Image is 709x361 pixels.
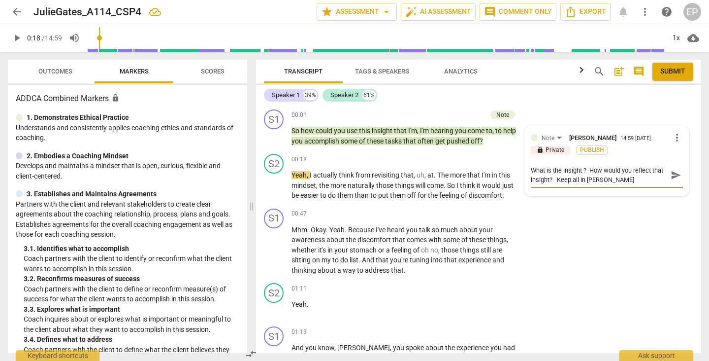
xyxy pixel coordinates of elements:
[671,132,683,144] span: more_vert
[33,6,141,18] h2: JulieGates_A114_CSP4
[471,137,480,145] span: off
[322,256,332,264] span: my
[24,284,239,304] p: Coach partners with the client to define or reconfirm measure(s) of success for what the client w...
[27,34,40,42] span: 0:18
[633,66,645,77] span: comment
[16,123,239,143] p: Understands and consistently applies coaching ethics and standards of coaching.
[300,191,320,199] span: easier
[468,127,486,135] span: come
[420,127,430,135] span: I'm
[435,137,447,145] span: get
[365,266,391,274] span: address
[492,171,499,179] span: in
[326,226,329,234] span: .
[316,127,334,135] span: could
[434,171,437,179] span: .
[683,3,701,21] button: EP
[391,266,404,274] span: that
[340,256,350,264] span: do
[291,300,307,308] span: Yeah
[332,256,340,264] span: to
[584,146,599,154] span: Publish
[455,127,468,135] span: you
[492,256,504,264] span: and
[424,171,427,179] span: ,
[381,6,392,18] span: arrow_drop_down
[304,90,317,100] div: 39%
[378,191,390,199] span: put
[24,244,239,254] div: 3. 1. Identifies what to accomplish
[307,171,310,179] span: ,
[445,344,456,352] span: the
[503,344,515,352] span: had
[417,171,424,179] span: Filler word
[27,151,129,161] p: 2. Embodies a Coaching Mindset
[16,161,239,181] p: Develops and maintains a mindset that is open, curious, flexible and client-centered.
[16,350,99,361] div: Keyboard shortcuts
[301,127,316,135] span: how
[16,199,239,240] p: Partners with the client and relevant stakeholders to create clear agreements about the coaching ...
[307,226,311,234] span: .
[321,6,333,18] span: star
[394,127,408,135] span: that
[337,344,390,352] span: [PERSON_NAME]
[428,236,443,244] span: with
[437,171,450,179] span: The
[330,181,348,189] span: more
[427,181,444,189] span: come
[149,6,161,18] div: All changes saved
[482,171,492,179] span: I'm
[318,246,327,254] span: it's
[350,256,358,264] span: list
[68,32,80,44] span: volume_up
[428,191,439,199] span: the
[432,226,441,234] span: so
[416,181,427,189] span: will
[492,246,502,254] span: are
[393,344,406,352] span: you
[284,68,322,75] span: Transcript
[469,191,502,199] span: discomfort
[419,226,432,234] span: talk
[339,171,355,179] span: think
[264,326,284,346] div: Change speaker
[537,146,544,153] span: lock
[495,127,503,135] span: to
[441,246,460,254] span: those
[337,191,354,199] span: them
[291,266,318,274] span: thinking
[456,181,460,189] span: I
[385,137,403,145] span: tasks
[427,171,434,179] span: at
[305,344,318,352] span: you
[8,29,26,47] button: Play
[467,171,482,179] span: that
[334,246,350,254] span: your
[42,34,62,42] span: / 14:59
[611,64,627,79] button: Add summary
[484,6,496,18] span: comment
[272,90,300,100] div: Speaker 1
[405,6,471,18] span: AI Assessment
[111,94,120,102] span: Assessment is enabled for this document. The competency model is locked and follows the assessmen...
[362,256,376,264] span: And
[359,127,372,135] span: this
[414,171,417,179] span: ,
[65,29,83,47] button: Volume
[507,236,508,244] span: ,
[392,236,407,244] span: that
[418,191,428,199] span: for
[406,226,419,234] span: you
[24,253,239,274] p: Coach partners with the client to identify or reconfirm what the client wants to accomplish in th...
[490,344,503,352] span: you
[201,68,225,75] span: Scores
[461,236,469,244] span: of
[460,181,477,189] span: think
[486,127,492,135] span: to
[264,283,284,303] div: Change speaker
[441,226,459,234] span: much
[438,246,441,254] span: ,
[310,171,313,179] span: I
[469,236,487,244] span: these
